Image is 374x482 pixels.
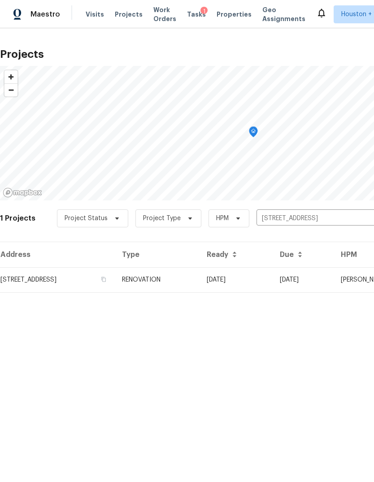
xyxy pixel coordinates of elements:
[4,70,17,83] button: Zoom in
[249,126,258,140] div: Map marker
[262,5,305,23] span: Geo Assignments
[115,242,200,267] th: Type
[273,267,334,292] td: [DATE]
[143,214,181,223] span: Project Type
[30,10,60,19] span: Maestro
[3,187,42,198] a: Mapbox homepage
[216,214,229,223] span: HPM
[200,267,273,292] td: Acq COE 2025-08-12T00:00:00.000Z
[115,10,143,19] span: Projects
[86,10,104,19] span: Visits
[65,214,108,223] span: Project Status
[115,267,200,292] td: RENOVATION
[4,83,17,96] button: Zoom out
[187,11,206,17] span: Tasks
[200,7,208,16] div: 1
[100,275,108,283] button: Copy Address
[273,242,334,267] th: Due
[4,84,17,96] span: Zoom out
[200,242,273,267] th: Ready
[257,212,359,226] input: Search projects
[217,10,252,19] span: Properties
[153,5,176,23] span: Work Orders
